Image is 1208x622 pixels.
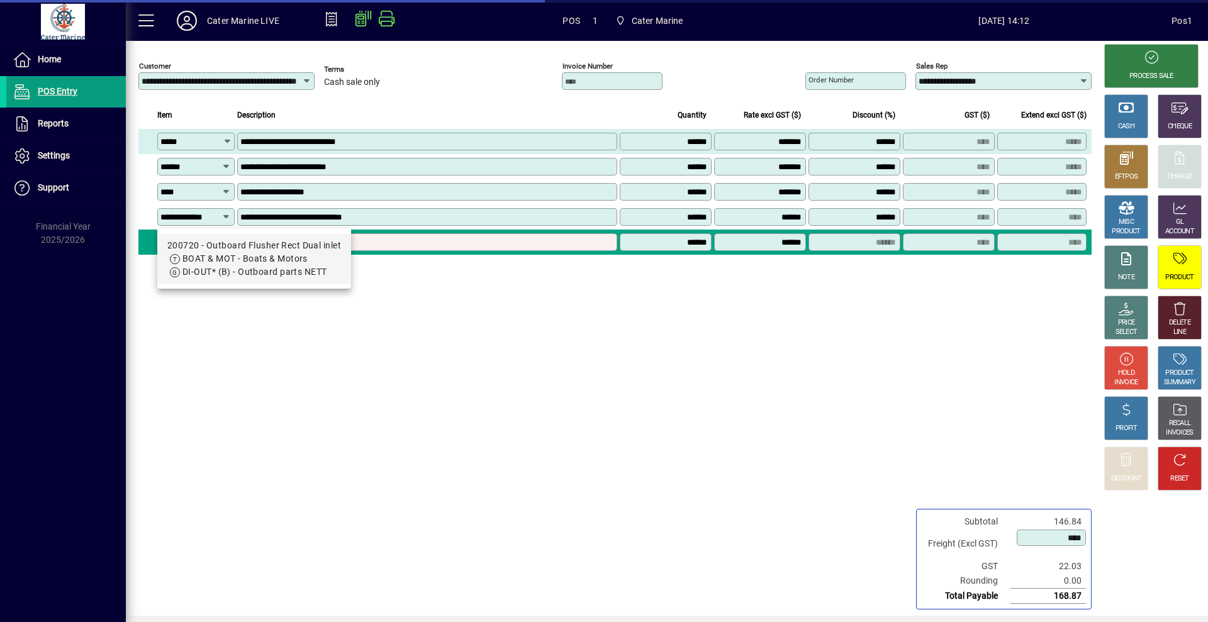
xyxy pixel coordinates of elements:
div: HOLD [1118,369,1134,378]
div: RECALL [1169,419,1191,428]
a: Settings [6,140,126,172]
td: Freight (Excl GST) [922,529,1010,559]
div: ACCOUNT [1165,227,1194,236]
td: Subtotal [922,514,1010,529]
span: [DATE] 14:12 [837,11,1172,31]
td: 146.84 [1010,514,1086,529]
button: Profile [167,9,207,32]
div: PRICE [1118,318,1135,328]
span: Home [38,54,61,64]
span: Cater Marine [632,11,683,31]
span: Settings [38,150,70,160]
td: GST [922,559,1010,574]
div: CASH [1118,122,1134,131]
a: Home [6,44,126,75]
span: Cater Marine [610,9,688,32]
a: Support [6,172,126,204]
td: Rounding [922,574,1010,589]
span: GST ($) [965,108,990,122]
span: Extend excl GST ($) [1021,108,1087,122]
mat-label: Sales rep [916,62,948,70]
div: EFTPOS [1115,172,1138,182]
div: Pos1 [1172,11,1192,31]
div: CHEQUE [1168,122,1192,131]
div: NOTE [1118,273,1134,282]
span: Support [38,182,69,192]
div: RESET [1170,474,1189,484]
span: BOAT & MOT - Boats & Motors [182,253,308,264]
div: LINE [1173,328,1186,337]
div: PROCESS SALE [1129,72,1173,81]
span: POS Entry [38,86,77,96]
span: Discount (%) [853,108,895,122]
div: MISC [1119,218,1134,227]
span: Description [237,108,276,122]
span: Item [157,108,172,122]
div: PRODUCT [1112,227,1140,236]
td: 168.87 [1010,589,1086,604]
span: DI-OUT* (B) - Outboard parts NETT [182,267,327,277]
div: SELECT [1116,328,1138,337]
div: Cater Marine LIVE [207,11,279,31]
mat-option: 200720 - Outboard Flusher Rect Dual inlet [157,234,351,284]
div: CHARGE [1168,172,1192,182]
span: Reports [38,118,69,128]
a: Reports [6,108,126,140]
div: INVOICE [1114,378,1138,387]
td: 0.00 [1010,574,1086,589]
span: 1 [593,11,598,31]
div: DISCOUNT [1111,474,1141,484]
div: PRODUCT [1165,273,1194,282]
div: 200720 - Outboard Flusher Rect Dual inlet [167,239,341,252]
span: Quantity [678,108,707,122]
mat-label: Invoice number [562,62,613,70]
div: INVOICES [1166,428,1193,438]
div: GL [1176,218,1184,227]
div: PRODUCT [1165,369,1194,378]
div: PROFIT [1116,424,1137,433]
span: Terms [324,65,400,74]
td: Total Payable [922,589,1010,604]
span: Cash sale only [324,77,380,87]
mat-label: Customer [139,62,171,70]
div: DELETE [1169,318,1190,328]
span: Rate excl GST ($) [744,108,801,122]
span: POS [562,11,580,31]
mat-label: Order number [808,75,854,84]
td: 22.03 [1010,559,1086,574]
div: SUMMARY [1164,378,1195,387]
